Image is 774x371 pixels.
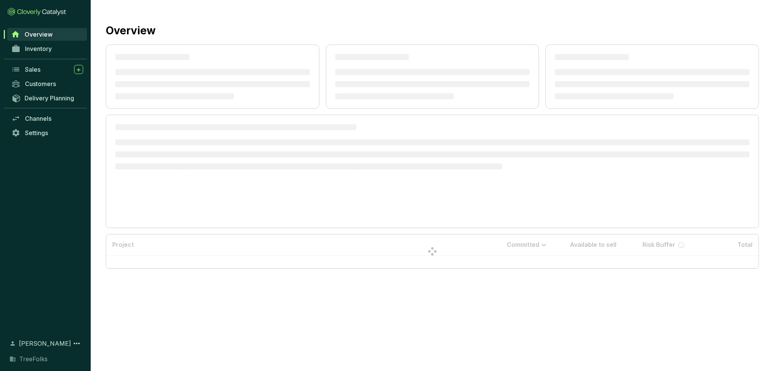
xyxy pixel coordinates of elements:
[25,94,74,102] span: Delivery Planning
[19,354,48,363] span: TreeFolks
[106,23,156,38] h2: Overview
[8,63,87,76] a: Sales
[19,339,71,348] span: [PERSON_NAME]
[25,31,53,38] span: Overview
[8,126,87,139] a: Settings
[25,115,51,122] span: Channels
[8,77,87,90] a: Customers
[25,66,40,73] span: Sales
[7,28,87,41] a: Overview
[25,129,48,137] span: Settings
[8,112,87,125] a: Channels
[8,42,87,55] a: Inventory
[25,80,56,88] span: Customers
[8,92,87,104] a: Delivery Planning
[25,45,52,52] span: Inventory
